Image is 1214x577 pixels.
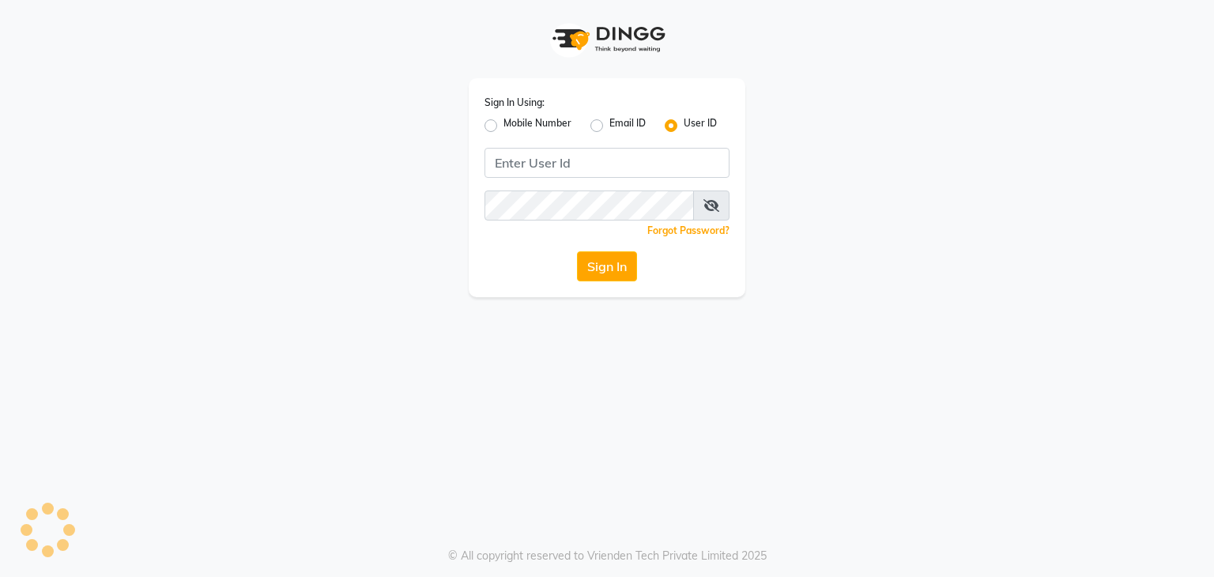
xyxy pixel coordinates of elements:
label: Email ID [609,116,646,135]
label: Mobile Number [503,116,571,135]
button: Sign In [577,251,637,281]
a: Forgot Password? [647,224,730,236]
input: Username [484,148,730,178]
img: logo1.svg [544,16,670,62]
label: Sign In Using: [484,96,545,110]
label: User ID [684,116,717,135]
input: Username [484,190,694,221]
